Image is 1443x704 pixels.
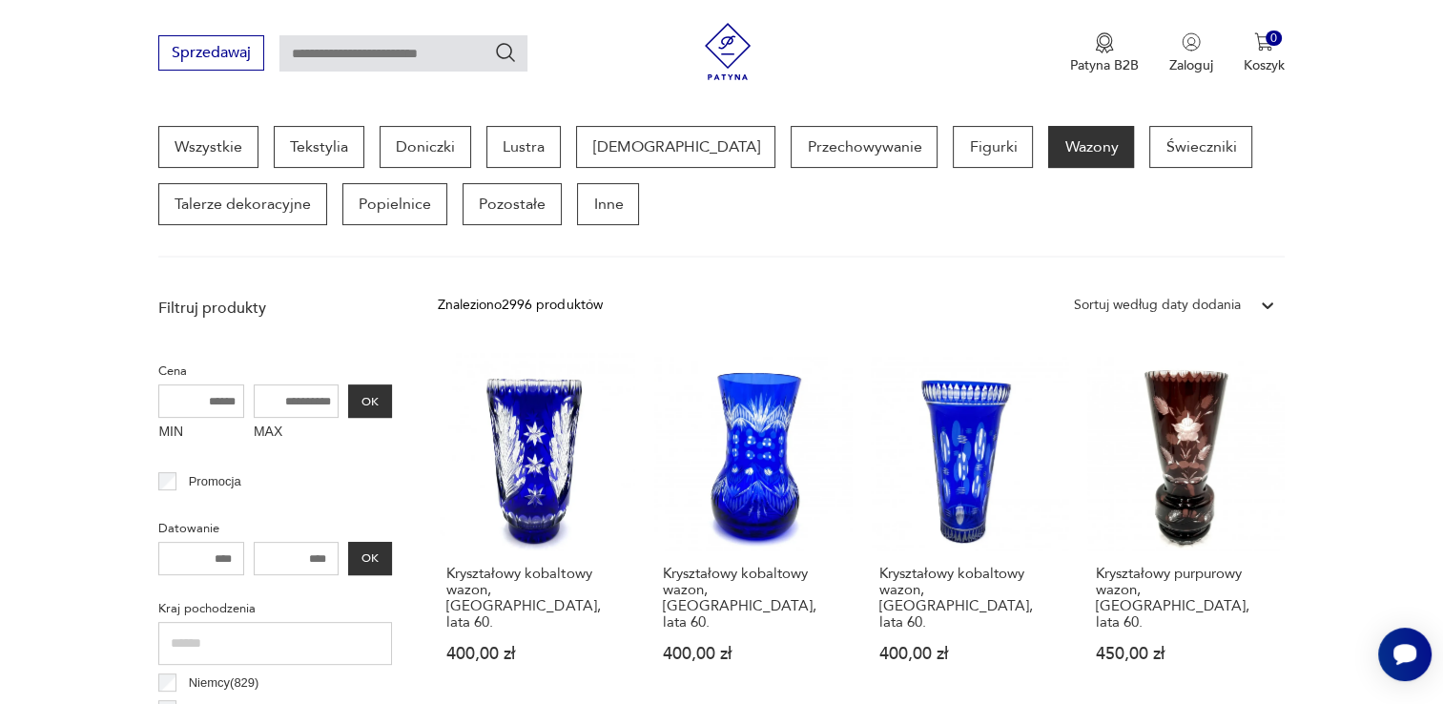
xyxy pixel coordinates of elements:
a: Kryształowy kobaltowy wazon, Polska, lata 60.Kryształowy kobaltowy wazon, [GEOGRAPHIC_DATA], lata... [654,353,852,699]
a: Tekstylia [274,126,364,168]
label: MIN [158,418,244,448]
button: Sprzedawaj [158,35,264,71]
button: OK [348,542,392,575]
p: Cena [158,361,392,382]
p: Kraj pochodzenia [158,598,392,619]
a: Figurki [953,126,1033,168]
p: Promocja [189,471,241,492]
label: MAX [254,418,340,448]
a: Przechowywanie [791,126,938,168]
div: Znaleziono 2996 produktów [438,295,602,316]
a: Kryształowy kobaltowy wazon, Polska, lata 60.Kryształowy kobaltowy wazon, [GEOGRAPHIC_DATA], lata... [438,353,635,699]
div: Sortuj według daty dodania [1074,295,1241,316]
p: Koszyk [1244,56,1285,74]
p: 400,00 zł [879,646,1060,662]
img: Patyna - sklep z meblami i dekoracjami vintage [699,23,756,80]
iframe: Smartsupp widget button [1378,628,1432,681]
a: Sprzedawaj [158,48,264,61]
p: 400,00 zł [663,646,843,662]
p: 400,00 zł [446,646,627,662]
a: Kryształowy kobaltowy wazon, Polska, lata 60.Kryształowy kobaltowy wazon, [GEOGRAPHIC_DATA], lata... [871,353,1068,699]
a: Kryształowy purpurowy wazon, Polska, lata 60.Kryształowy purpurowy wazon, [GEOGRAPHIC_DATA], lata... [1087,353,1285,699]
img: Ikonka użytkownika [1182,32,1201,52]
img: Ikona medalu [1095,32,1114,53]
h3: Kryształowy purpurowy wazon, [GEOGRAPHIC_DATA], lata 60. [1096,566,1276,631]
a: [DEMOGRAPHIC_DATA] [576,126,775,168]
a: Świeczniki [1149,126,1252,168]
a: Pozostałe [463,183,562,225]
a: Lustra [486,126,561,168]
button: Szukaj [494,41,517,64]
p: Patyna B2B [1070,56,1139,74]
a: Wszystkie [158,126,258,168]
p: Filtruj produkty [158,298,392,319]
h3: Kryształowy kobaltowy wazon, [GEOGRAPHIC_DATA], lata 60. [446,566,627,631]
p: Datowanie [158,518,392,539]
img: Ikona koszyka [1254,32,1273,52]
p: Zaloguj [1169,56,1213,74]
a: Ikona medaluPatyna B2B [1070,32,1139,74]
p: 450,00 zł [1096,646,1276,662]
p: Niemcy ( 829 ) [189,673,259,694]
a: Inne [577,183,639,225]
button: 0Koszyk [1244,32,1285,74]
h3: Kryształowy kobaltowy wazon, [GEOGRAPHIC_DATA], lata 60. [879,566,1060,631]
div: 0 [1266,31,1282,47]
button: OK [348,384,392,418]
a: Popielnice [342,183,447,225]
a: Wazony [1048,126,1134,168]
button: Patyna B2B [1070,32,1139,74]
a: Doniczki [380,126,471,168]
a: Talerze dekoracyjne [158,183,327,225]
h3: Kryształowy kobaltowy wazon, [GEOGRAPHIC_DATA], lata 60. [663,566,843,631]
button: Zaloguj [1169,32,1213,74]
